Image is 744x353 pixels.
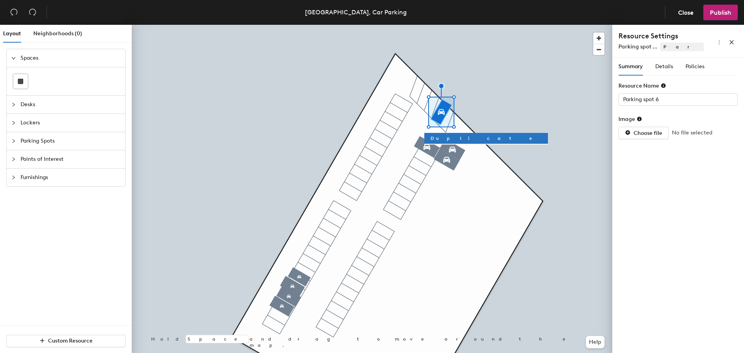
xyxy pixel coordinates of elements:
span: No file selected [672,129,712,137]
span: Choose file [634,130,662,136]
span: Policies [685,63,704,70]
span: expanded [11,56,16,60]
span: collapsed [11,102,16,107]
span: Neighborhoods (0) [33,30,82,37]
div: Resource Name [618,83,666,89]
span: Publish [710,9,731,16]
span: Lockers [21,114,121,132]
button: Publish [703,5,738,20]
span: Summary [618,63,643,70]
button: Custom Resource [6,335,126,347]
span: Parking spot ... [618,43,657,50]
span: Close [678,9,694,16]
span: Details [655,63,673,70]
button: Redo (⌘ + ⇧ + Z) [25,5,40,20]
span: collapsed [11,175,16,180]
span: more [716,40,722,45]
span: Desks [21,96,121,114]
button: Duplicate [424,133,548,144]
span: collapsed [11,121,16,125]
button: Close [672,5,700,20]
span: close [729,40,734,45]
input: Unknown Parking Spots [618,93,738,106]
span: Layout [3,30,21,37]
button: Help [586,336,604,348]
span: collapsed [11,157,16,162]
button: Undo (⌘ + Z) [6,5,22,20]
span: collapsed [11,139,16,143]
h4: Resource Settings [618,31,704,41]
div: Image [618,116,642,122]
span: Furnishings [21,169,121,186]
button: Choose file [618,127,669,139]
div: [GEOGRAPHIC_DATA], Car Parking [305,7,407,17]
span: Custom Resource [48,338,93,344]
span: Duplicate [431,135,542,142]
span: Spaces [21,49,121,67]
span: undo [10,8,18,16]
span: Parking Spots [21,132,121,150]
span: Points of Interest [21,150,121,168]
